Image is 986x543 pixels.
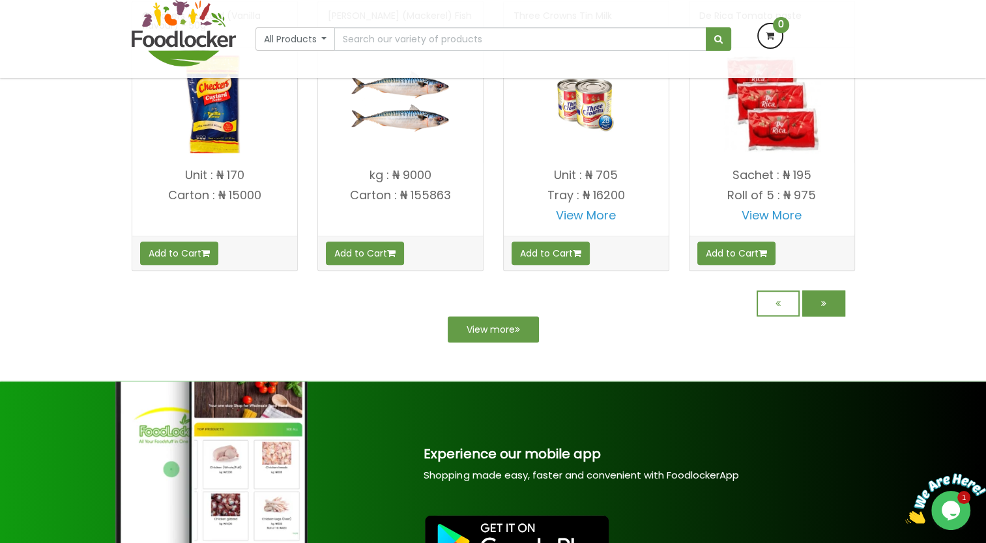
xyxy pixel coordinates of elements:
iframe: chat widget [905,462,986,523]
img: Titus (Mackerel) Fish [351,55,449,153]
a: View More [742,207,802,223]
p: Unit : ₦ 170 [132,169,297,182]
p: Carton : ₦ 15000 [132,189,297,202]
p: Carton : ₦ 155863 [318,189,483,202]
p: Sachet : ₦ 195 [689,169,854,182]
i: Add to cart [573,249,581,258]
h3: Experience our mobile app [424,447,957,461]
i: Add to cart [759,249,767,258]
i: Add to cart [201,249,210,258]
p: Shopping made easy, faster and convenient with FoodlockerApp [424,468,957,482]
p: kg : ₦ 9000 [318,169,483,182]
img: Three Crowns Tin Milk [537,55,635,153]
img: Checkers Custard (Vanilla flavour) - 50g [166,55,263,153]
img: De Rica Tomato paste [723,55,820,153]
button: Add to Cart [512,242,590,265]
button: Add to Cart [326,242,404,265]
p: Unit : ₦ 705 [504,169,669,182]
p: Tray : ₦ 16200 [504,189,669,202]
button: All Products [255,27,336,51]
a: View more [448,316,539,342]
button: Add to Cart [140,242,218,265]
button: Add to Cart [697,242,776,265]
a: View More [556,207,616,223]
i: Add to cart [387,249,396,258]
input: Search our variety of products [334,27,706,51]
span: 0 [773,17,789,33]
p: Roll of 5 : ₦ 975 [689,189,854,202]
